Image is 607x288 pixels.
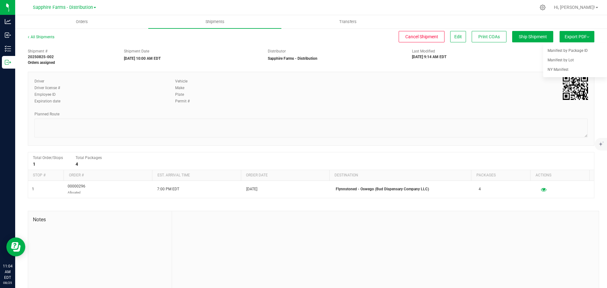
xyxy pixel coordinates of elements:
span: Total Order/Stops [33,156,63,160]
span: Ship Shipment [519,34,547,39]
th: Packages [471,170,530,181]
th: Est. arrival time [152,170,241,181]
span: Planned Route [34,112,59,116]
label: Expiration date [34,98,66,104]
label: Vehicle [175,78,194,84]
th: Order date [241,170,329,181]
iframe: Resource center [6,237,25,256]
button: Ship Shipment [512,31,553,42]
span: Shipment # [28,48,114,54]
th: Stop # [28,170,64,181]
span: Sapphire Farms - Distribution [33,5,93,10]
qrcode: 20250825-002 [563,75,588,100]
span: Print COAs [478,34,500,39]
span: [DATE] [246,186,257,192]
span: 00000296 [68,183,85,195]
th: Destination [329,170,471,181]
label: Distributor [268,48,286,54]
strong: Orders assigned [28,60,55,65]
a: Transfers [281,15,414,28]
inline-svg: Inventory [5,46,11,52]
inline-svg: Inbound [5,32,11,38]
th: Actions [530,170,589,181]
p: Allocated [68,189,85,195]
label: Shipment Date [124,48,149,54]
span: 7:00 PM EDT [157,186,179,192]
th: Order # [64,170,152,181]
p: Flynnstoned - Oswego (Bud Dispensary Company LLC) [336,186,471,192]
span: Hi, [PERSON_NAME]! [554,5,595,10]
label: Driver license # [34,85,66,91]
strong: 1 [33,162,35,167]
img: Scan me! [563,75,588,100]
span: Total Packages [76,156,102,160]
button: Export PDF [560,31,594,42]
strong: 20250825-002 [28,55,54,59]
strong: Sapphire Farms - Distribution [268,56,317,61]
span: Shipments [197,19,233,25]
strong: [DATE] 10:00 AM EDT [124,56,161,61]
inline-svg: Analytics [5,18,11,25]
div: Manage settings [539,4,547,10]
span: 4 [479,186,481,192]
label: Make [175,85,194,91]
span: Notes [33,216,167,224]
button: Cancel Shipment [399,31,445,42]
span: NY Manifest [548,67,568,72]
span: Manifest by Lot [548,58,574,62]
span: 1 [32,186,34,192]
a: All Shipments [28,35,54,39]
label: Last Modified [412,48,435,54]
a: Orders [15,15,148,28]
p: 08/25 [3,280,12,285]
span: Transfers [331,19,365,25]
p: 11:04 AM EDT [3,263,12,280]
label: Plate [175,92,194,97]
label: Driver [34,78,66,84]
a: Shipments [148,15,281,28]
span: Cancel Shipment [405,34,438,39]
strong: [DATE] 9:14 AM EDT [412,55,446,59]
span: Orders [67,19,96,25]
span: Edit [454,34,462,39]
button: Edit [450,31,466,42]
strong: 4 [76,162,78,167]
button: Print COAs [472,31,506,42]
label: Permit # [175,98,194,104]
label: Employee ID [34,92,66,97]
inline-svg: Outbound [5,59,11,65]
span: Manifest by Package ID [548,48,588,53]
